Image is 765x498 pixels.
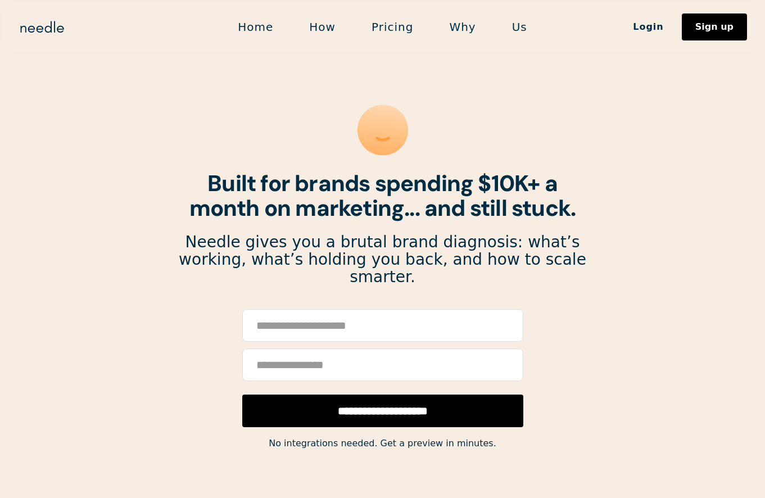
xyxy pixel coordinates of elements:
[494,15,545,39] a: Us
[354,15,431,39] a: Pricing
[189,169,576,223] strong: Built for brands spending $10K+ a month on marketing... and still stuck.
[178,234,587,286] p: Needle gives you a brutal brand diagnosis: what’s working, what’s holding you back, and how to sc...
[431,15,494,39] a: Why
[615,17,682,37] a: Login
[695,22,734,31] div: Sign up
[242,309,523,427] form: Email Form
[682,13,747,40] a: Sign up
[220,15,291,39] a: Home
[291,15,354,39] a: How
[178,436,587,451] div: No integrations needed. Get a preview in minutes.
